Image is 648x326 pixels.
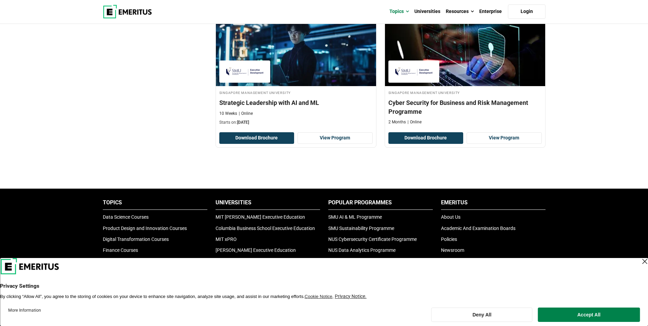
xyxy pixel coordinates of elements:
span: [DATE] [237,120,249,125]
p: 2 Months [388,119,406,125]
a: Digital Transformation Courses [103,236,169,242]
button: Download Brochure [388,132,464,144]
a: Policies [441,236,457,242]
a: MIT xPRO [216,236,237,242]
a: Data Science Courses [103,214,149,220]
a: NUS Data Analytics Programme [328,247,396,253]
a: Technology Course by Singapore Management University - Singapore Management University Singapore ... [385,18,545,128]
a: About Us [441,214,460,220]
img: Cyber Security for Business and Risk Management Programme | Online Technology Course [385,18,545,86]
a: [PERSON_NAME] Executive Education [216,247,296,253]
img: Strategic Leadership with AI and ML | Online AI and Machine Learning Course [216,18,376,86]
button: Download Brochure [219,132,294,144]
a: Academic And Examination Boards [441,226,515,231]
p: Online [239,111,253,117]
p: Starts on: [219,120,373,125]
a: Columbia Business School Executive Education [216,226,315,231]
a: AI and Machine Learning Course by Singapore Management University - November 24, 2025 Singapore M... [216,18,376,129]
a: View Program [467,132,542,144]
a: SMU Sustainability Programme [328,226,394,231]
a: MIT [PERSON_NAME] Executive Education [216,214,305,220]
p: 10 Weeks [219,111,237,117]
img: Singapore Management University [392,64,436,79]
a: Login [508,4,546,19]
a: Finance Courses [103,247,138,253]
h4: Singapore Management University [219,90,373,95]
h4: Cyber Security for Business and Risk Management Programme [388,98,542,116]
h4: Singapore Management University [388,90,542,95]
a: SMU AI & ML Programme [328,214,382,220]
a: NUS Cybersecurity Certificate Programme [328,236,417,242]
a: Newsroom [441,247,464,253]
p: Online [408,119,422,125]
a: Product Design and Innovation Courses [103,226,187,231]
h4: Strategic Leadership with AI and ML [219,98,373,107]
img: Singapore Management University [223,64,267,79]
a: View Program [298,132,373,144]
